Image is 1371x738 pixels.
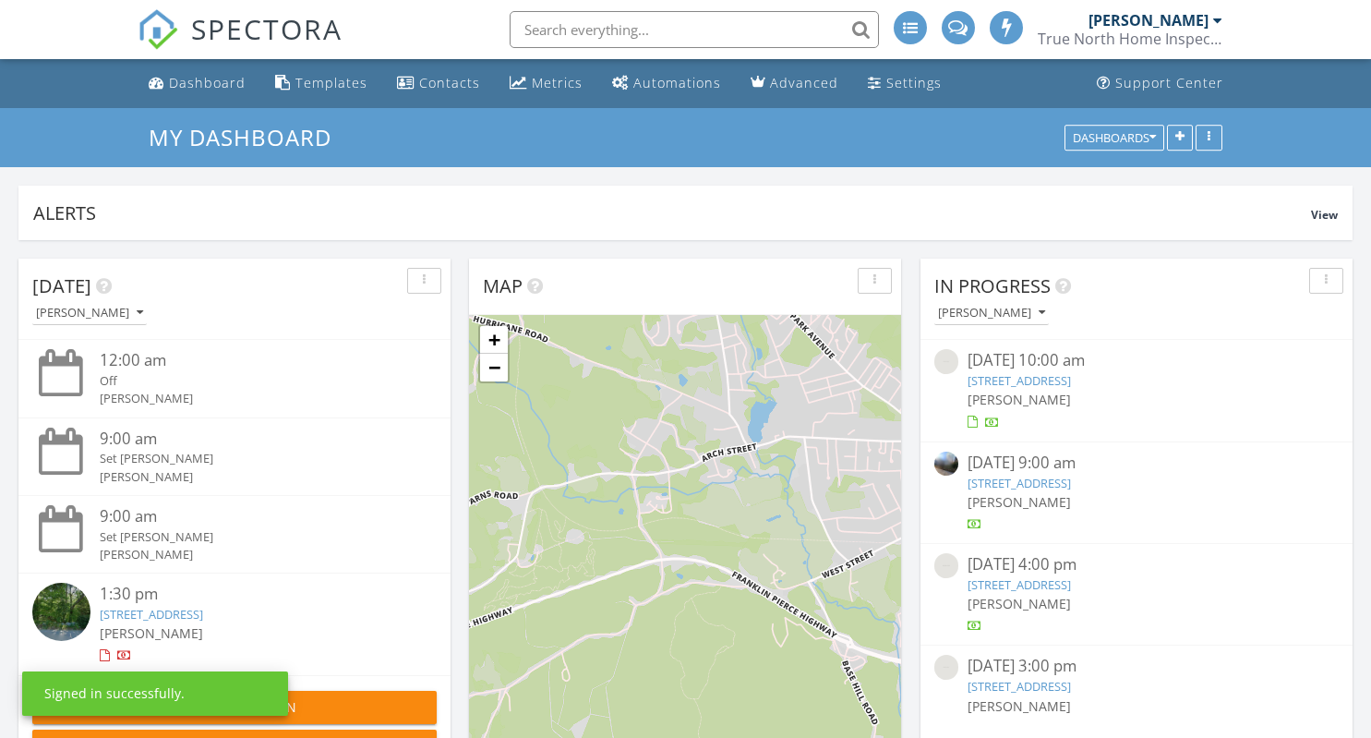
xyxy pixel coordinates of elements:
[1089,67,1231,101] a: Support Center
[502,67,590,101] a: Metrics
[934,273,1051,298] span: In Progress
[968,349,1305,372] div: [DATE] 10:00 am
[968,372,1071,389] a: [STREET_ADDRESS]
[100,606,203,623] a: [STREET_ADDRESS]
[968,595,1071,612] span: [PERSON_NAME]
[1073,131,1156,144] div: Dashboards
[390,67,487,101] a: Contacts
[33,200,1311,225] div: Alerts
[44,684,185,703] div: Signed in successfully.
[1311,207,1338,223] span: View
[968,655,1305,678] div: [DATE] 3:00 pm
[138,25,343,64] a: SPECTORA
[480,354,508,381] a: Zoom out
[169,74,246,91] div: Dashboard
[934,349,1339,431] a: [DATE] 10:00 am [STREET_ADDRESS] [PERSON_NAME]
[770,74,838,91] div: Advanced
[934,349,958,373] img: streetview
[934,301,1049,326] button: [PERSON_NAME]
[968,553,1305,576] div: [DATE] 4:00 pm
[743,67,846,101] a: Advanced
[886,74,942,91] div: Settings
[32,583,437,665] a: 1:30 pm [STREET_ADDRESS] [PERSON_NAME]
[100,428,403,451] div: 9:00 am
[934,553,1339,635] a: [DATE] 4:00 pm [STREET_ADDRESS] [PERSON_NAME]
[510,11,879,48] input: Search everything...
[480,326,508,354] a: Zoom in
[1064,125,1164,151] button: Dashboards
[149,122,347,152] a: My Dashboard
[100,546,403,563] div: [PERSON_NAME]
[968,576,1071,593] a: [STREET_ADDRESS]
[268,67,375,101] a: Templates
[100,528,403,546] div: Set [PERSON_NAME]
[141,67,253,101] a: Dashboard
[1088,11,1209,30] div: [PERSON_NAME]
[100,349,403,372] div: 12:00 am
[100,390,403,407] div: [PERSON_NAME]
[633,74,721,91] div: Automations
[968,678,1071,695] a: [STREET_ADDRESS]
[100,372,403,390] div: Off
[934,553,958,577] img: streetview
[138,9,178,50] img: The Best Home Inspection Software - Spectora
[532,74,583,91] div: Metrics
[968,475,1071,491] a: [STREET_ADDRESS]
[100,624,203,642] span: [PERSON_NAME]
[419,74,480,91] div: Contacts
[36,307,143,320] div: [PERSON_NAME]
[968,391,1071,408] span: [PERSON_NAME]
[968,493,1071,511] span: [PERSON_NAME]
[32,273,91,298] span: [DATE]
[934,655,1339,736] a: [DATE] 3:00 pm [STREET_ADDRESS] [PERSON_NAME]
[295,74,367,91] div: Templates
[934,655,958,679] img: streetview
[100,468,403,486] div: [PERSON_NAME]
[32,301,147,326] button: [PERSON_NAME]
[100,583,403,606] div: 1:30 pm
[483,273,523,298] span: Map
[100,505,403,528] div: 9:00 am
[32,583,90,641] img: streetview
[968,697,1071,715] span: [PERSON_NAME]
[100,450,403,467] div: Set [PERSON_NAME]
[938,307,1045,320] div: [PERSON_NAME]
[191,9,343,48] span: SPECTORA
[860,67,949,101] a: Settings
[1038,30,1222,48] div: True North Home Inspection LLC
[968,452,1305,475] div: [DATE] 9:00 am
[1115,74,1223,91] div: Support Center
[605,67,728,101] a: Automations (Advanced)
[934,452,958,476] img: streetview
[934,452,1339,534] a: [DATE] 9:00 am [STREET_ADDRESS] [PERSON_NAME]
